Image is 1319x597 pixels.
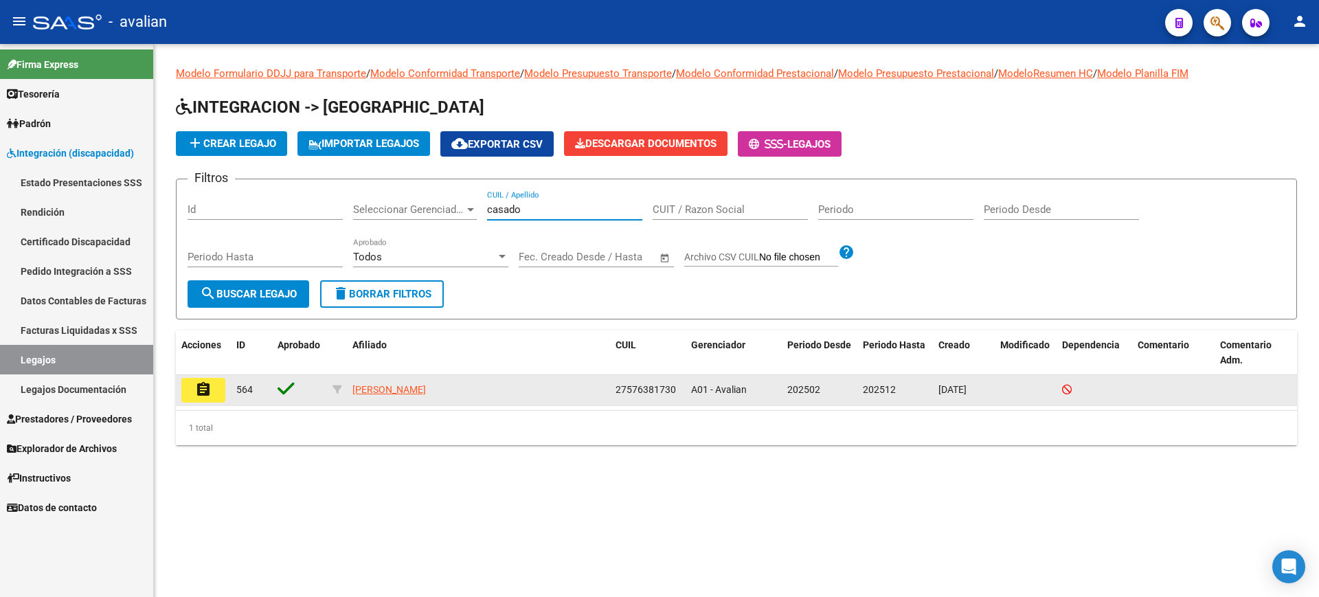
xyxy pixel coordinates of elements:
[451,138,543,150] span: Exportar CSV
[320,280,444,308] button: Borrar Filtros
[838,67,994,80] a: Modelo Presupuesto Prestacional
[782,330,857,376] datatable-header-cell: Periodo Desde
[749,138,787,150] span: -
[353,251,382,263] span: Todos
[610,330,686,376] datatable-header-cell: CUIL
[176,131,287,156] button: Crear Legajo
[1097,67,1188,80] a: Modelo Planilla FIM
[691,384,747,395] span: A01 - Avalian
[7,116,51,131] span: Padrón
[933,330,995,376] datatable-header-cell: Creado
[575,137,717,150] span: Descargar Documentos
[187,135,203,151] mat-icon: add
[332,288,431,300] span: Borrar Filtros
[676,67,834,80] a: Modelo Conformidad Prestacional
[7,87,60,102] span: Tesorería
[176,98,484,117] span: INTEGRACION -> [GEOGRAPHIC_DATA]
[176,67,366,80] a: Modelo Formulario DDJJ para Transporte
[278,339,320,350] span: Aprobado
[7,146,134,161] span: Integración (discapacidad)
[176,411,1297,445] div: 1 total
[308,137,419,150] span: IMPORTAR LEGAJOS
[181,339,221,350] span: Acciones
[738,131,842,157] button: -Legajos
[759,251,838,264] input: Archivo CSV CUIL
[236,384,253,395] span: 564
[352,384,426,395] span: [PERSON_NAME]
[353,203,464,216] span: Seleccionar Gerenciador
[195,381,212,398] mat-icon: assignment
[11,13,27,30] mat-icon: menu
[1138,339,1189,350] span: Comentario
[524,67,672,80] a: Modelo Presupuesto Transporte
[200,288,297,300] span: Buscar Legajo
[176,330,231,376] datatable-header-cell: Acciones
[787,384,820,395] span: 202502
[7,57,78,72] span: Firma Express
[998,67,1093,80] a: ModeloResumen HC
[995,330,1057,376] datatable-header-cell: Modificado
[838,244,855,260] mat-icon: help
[7,471,71,486] span: Instructivos
[1132,330,1215,376] datatable-header-cell: Comentario
[787,339,851,350] span: Periodo Desde
[787,138,831,150] span: Legajos
[297,131,430,156] button: IMPORTAR LEGAJOS
[1215,330,1297,376] datatable-header-cell: Comentario Adm.
[352,339,387,350] span: Afiliado
[451,135,468,152] mat-icon: cloud_download
[857,330,933,376] datatable-header-cell: Periodo Hasta
[686,330,782,376] datatable-header-cell: Gerenciador
[576,251,642,263] input: End date
[236,339,245,350] span: ID
[7,412,132,427] span: Prestadores / Proveedores
[1292,13,1308,30] mat-icon: person
[272,330,327,376] datatable-header-cell: Aprobado
[200,285,216,302] mat-icon: search
[176,66,1297,445] div: / / / / / /
[109,7,167,37] span: - avalian
[1272,550,1305,583] div: Open Intercom Messenger
[7,441,117,456] span: Explorador de Archivos
[1000,339,1050,350] span: Modificado
[1057,330,1132,376] datatable-header-cell: Dependencia
[332,285,349,302] mat-icon: delete
[187,137,276,150] span: Crear Legajo
[938,339,970,350] span: Creado
[1062,339,1120,350] span: Dependencia
[440,131,554,157] button: Exportar CSV
[657,250,673,266] button: Open calendar
[519,251,563,263] input: Start date
[691,339,745,350] span: Gerenciador
[863,339,925,350] span: Periodo Hasta
[938,384,967,395] span: [DATE]
[616,339,636,350] span: CUIL
[188,280,309,308] button: Buscar Legajo
[370,67,520,80] a: Modelo Conformidad Transporte
[1220,339,1272,366] span: Comentario Adm.
[7,500,97,515] span: Datos de contacto
[188,168,235,188] h3: Filtros
[684,251,759,262] span: Archivo CSV CUIL
[863,384,896,395] span: 202512
[616,384,676,395] span: 27576381730
[347,330,610,376] datatable-header-cell: Afiliado
[231,330,272,376] datatable-header-cell: ID
[564,131,728,156] button: Descargar Documentos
